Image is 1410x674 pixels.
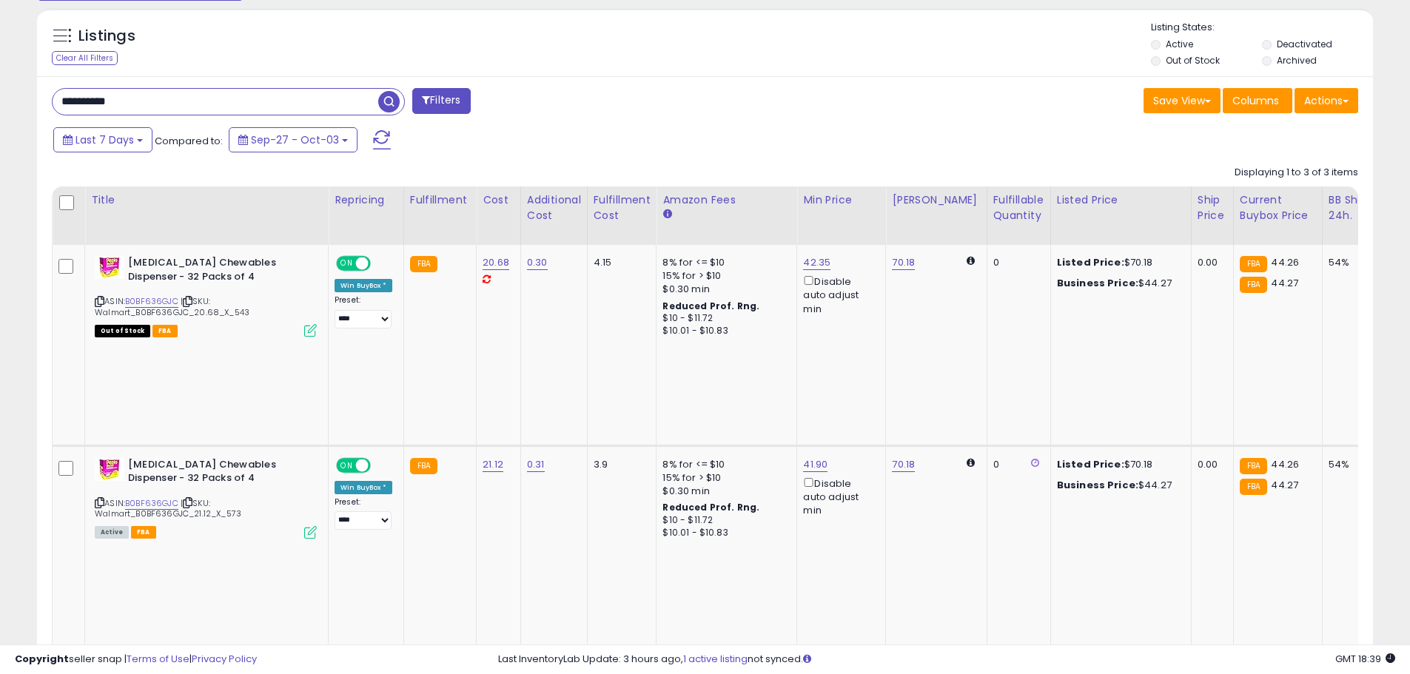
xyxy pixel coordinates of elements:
[251,132,339,147] span: Sep-27 - Oct-03
[1329,192,1383,223] div: BB Share 24h.
[192,652,257,666] a: Privacy Policy
[527,457,545,472] a: 0.31
[1198,458,1222,471] div: 0.00
[1329,256,1377,269] div: 54%
[1057,276,1138,290] b: Business Price:
[1240,458,1267,474] small: FBA
[803,475,874,518] div: Disable auto adjust min
[75,132,134,147] span: Last 7 Days
[1240,479,1267,495] small: FBA
[1057,192,1185,208] div: Listed Price
[15,652,69,666] strong: Copyright
[1198,256,1222,269] div: 0.00
[662,312,785,325] div: $10 - $11.72
[91,192,322,208] div: Title
[1240,277,1267,293] small: FBA
[662,501,759,513] b: Reduced Prof. Rng.
[662,325,785,337] div: $10.01 - $10.83
[662,527,785,539] div: $10.01 - $10.83
[1235,166,1358,180] div: Displaying 1 to 3 of 3 items
[95,295,249,317] span: | SKU: Walmart_B0BF636GJC_20.68_X_543
[410,192,470,208] div: Fulfillment
[95,458,317,537] div: ASIN:
[1057,277,1180,290] div: $44.27
[892,457,915,472] a: 70.18
[662,300,759,312] b: Reduced Prof. Rng.
[78,26,135,47] h5: Listings
[1232,93,1279,108] span: Columns
[1335,652,1395,666] span: 2025-10-11 18:39 GMT
[662,471,785,485] div: 15% for > $10
[1057,458,1180,471] div: $70.18
[1057,255,1124,269] b: Listed Price:
[155,134,223,148] span: Compared to:
[1151,21,1373,35] p: Listing States:
[95,256,317,335] div: ASIN:
[993,256,1039,269] div: 0
[483,457,503,472] a: 21.12
[1271,457,1299,471] span: 44.26
[95,526,129,539] span: All listings currently available for purchase on Amazon
[229,127,357,152] button: Sep-27 - Oct-03
[993,458,1039,471] div: 0
[1240,192,1316,223] div: Current Buybox Price
[594,192,651,223] div: Fulfillment Cost
[1057,479,1180,492] div: $44.27
[369,257,392,270] span: OFF
[95,325,150,337] span: All listings that are currently out of stock and unavailable for purchase on Amazon
[335,295,392,328] div: Preset:
[338,459,356,471] span: ON
[1271,276,1298,290] span: 44.27
[1057,256,1180,269] div: $70.18
[15,653,257,667] div: seller snap | |
[483,192,514,208] div: Cost
[1277,38,1332,50] label: Deactivated
[1271,255,1299,269] span: 44.26
[369,459,392,471] span: OFF
[152,325,178,337] span: FBA
[527,192,581,223] div: Additional Cost
[125,497,178,510] a: B0BF636GJC
[335,481,392,494] div: Win BuyBox *
[662,256,785,269] div: 8% for <= $10
[95,458,124,481] img: 41UMf2t8nPL._SL40_.jpg
[410,458,437,474] small: FBA
[662,283,785,296] div: $0.30 min
[662,269,785,283] div: 15% for > $10
[594,458,645,471] div: 3.9
[1198,192,1227,223] div: Ship Price
[1295,88,1358,113] button: Actions
[1057,478,1138,492] b: Business Price:
[1223,88,1292,113] button: Columns
[1144,88,1221,113] button: Save View
[1277,54,1317,67] label: Archived
[1166,38,1193,50] label: Active
[498,653,1395,667] div: Last InventoryLab Update: 3 hours ago, not synced.
[683,652,748,666] a: 1 active listing
[662,208,671,221] small: Amazon Fees.
[410,256,437,272] small: FBA
[594,256,645,269] div: 4.15
[1271,478,1298,492] span: 44.27
[1240,256,1267,272] small: FBA
[335,192,397,208] div: Repricing
[95,256,124,279] img: 41UMf2t8nPL._SL40_.jpg
[662,485,785,498] div: $0.30 min
[335,497,392,530] div: Preset:
[662,192,790,208] div: Amazon Fees
[803,273,874,316] div: Disable auto adjust min
[1166,54,1220,67] label: Out of Stock
[483,255,509,270] a: 20.68
[803,457,827,472] a: 41.90
[1329,458,1377,471] div: 54%
[803,255,830,270] a: 42.35
[662,458,785,471] div: 8% for <= $10
[892,255,915,270] a: 70.18
[52,51,118,65] div: Clear All Filters
[127,652,189,666] a: Terms of Use
[128,458,308,489] b: [MEDICAL_DATA] Chewables Dispenser - 32 Packs of 4
[53,127,152,152] button: Last 7 Days
[95,497,241,519] span: | SKU: Walmart_B0BF636GJC_21.12_X_573
[993,192,1044,223] div: Fulfillable Quantity
[125,295,178,308] a: B0BF636GJC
